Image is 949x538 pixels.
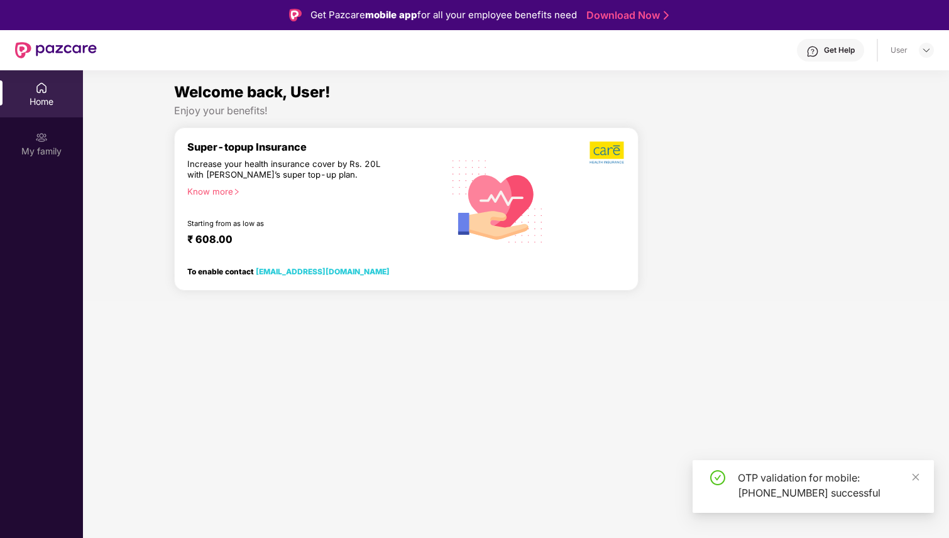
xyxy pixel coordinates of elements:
[710,470,725,485] span: check-circle
[911,473,920,482] span: close
[824,45,855,55] div: Get Help
[187,159,388,181] div: Increase your health insurance cover by Rs. 20L with [PERSON_NAME]’s super top-up plan.
[256,267,390,276] a: [EMAIL_ADDRESS][DOMAIN_NAME]
[174,104,858,117] div: Enjoy your benefits!
[738,470,919,500] div: OTP validation for mobile: [PHONE_NUMBER] successful
[187,141,443,153] div: Super-topup Insurance
[233,188,240,195] span: right
[35,131,48,144] img: svg+xml;base64,PHN2ZyB3aWR0aD0iMjAiIGhlaWdodD0iMjAiIHZpZXdCb3g9IjAgMCAyMCAyMCIgZmlsbD0ibm9uZSIgeG...
[921,45,931,55] img: svg+xml;base64,PHN2ZyBpZD0iRHJvcGRvd24tMzJ4MzIiIHhtbG5zPSJodHRwOi8vd3d3LnczLm9yZy8yMDAwL3N2ZyIgd2...
[664,9,669,22] img: Stroke
[806,45,819,58] img: svg+xml;base64,PHN2ZyBpZD0iSGVscC0zMngzMiIgeG1sbnM9Imh0dHA6Ly93d3cudzMub3JnLzIwMDAvc3ZnIiB3aWR0aD...
[365,9,417,21] strong: mobile app
[187,219,390,228] div: Starting from as low as
[443,145,552,256] img: svg+xml;base64,PHN2ZyB4bWxucz0iaHR0cDovL3d3dy53My5vcmcvMjAwMC9zdmciIHhtbG5zOnhsaW5rPSJodHRwOi8vd3...
[289,9,302,21] img: Logo
[187,186,436,195] div: Know more
[590,141,625,164] img: b5dec4f62d2307b9de63beb79f102df3.png
[891,45,908,55] div: User
[187,267,390,276] div: To enable contact
[310,8,577,23] div: Get Pazcare for all your employee benefits need
[586,9,665,22] a: Download Now
[174,83,331,101] span: Welcome back, User!
[187,233,431,248] div: ₹ 608.00
[35,82,48,94] img: svg+xml;base64,PHN2ZyBpZD0iSG9tZSIgeG1sbnM9Imh0dHA6Ly93d3cudzMub3JnLzIwMDAvc3ZnIiB3aWR0aD0iMjAiIG...
[15,42,97,58] img: New Pazcare Logo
